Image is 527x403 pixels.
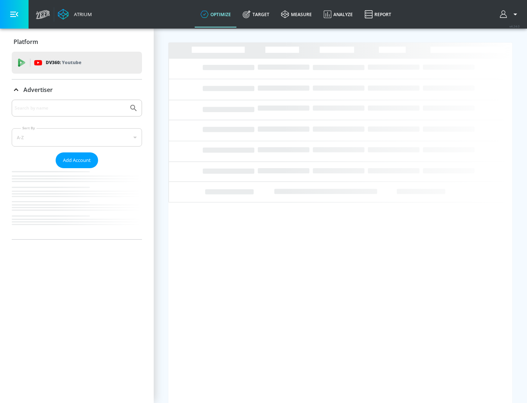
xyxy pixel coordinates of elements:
[21,126,37,130] label: Sort By
[46,59,81,67] p: DV360:
[12,32,142,52] div: Platform
[62,59,81,66] p: Youtube
[71,11,92,18] div: Atrium
[12,52,142,74] div: DV360: Youtube
[15,103,126,113] input: Search by name
[58,9,92,20] a: Atrium
[23,86,53,94] p: Advertiser
[359,1,397,27] a: Report
[275,1,318,27] a: measure
[56,152,98,168] button: Add Account
[63,156,91,164] span: Add Account
[237,1,275,27] a: Target
[14,38,38,46] p: Platform
[195,1,237,27] a: optimize
[12,100,142,239] div: Advertiser
[12,168,142,239] nav: list of Advertiser
[12,128,142,147] div: A-Z
[12,80,142,100] div: Advertiser
[318,1,359,27] a: Analyze
[509,24,520,28] span: v 4.24.0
